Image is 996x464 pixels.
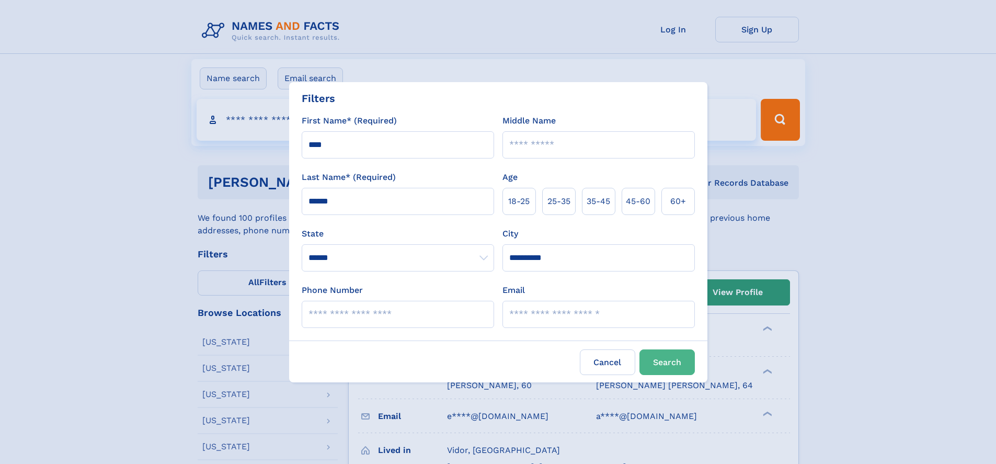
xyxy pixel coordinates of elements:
[508,195,530,208] span: 18‑25
[502,228,518,240] label: City
[670,195,686,208] span: 60+
[302,115,397,127] label: First Name* (Required)
[626,195,650,208] span: 45‑60
[547,195,570,208] span: 25‑35
[302,171,396,184] label: Last Name* (Required)
[302,228,494,240] label: State
[580,349,635,375] label: Cancel
[302,90,335,106] div: Filters
[502,115,556,127] label: Middle Name
[502,171,518,184] label: Age
[639,349,695,375] button: Search
[502,284,525,297] label: Email
[302,284,363,297] label: Phone Number
[587,195,610,208] span: 35‑45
